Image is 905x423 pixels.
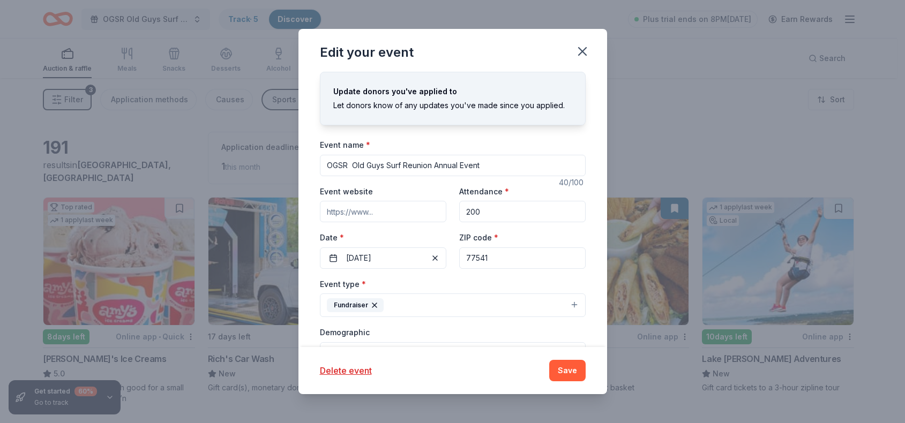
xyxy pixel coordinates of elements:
[459,201,586,222] input: 20
[333,99,572,112] div: Let donors know of any updates you've made since you applied.
[459,186,509,197] label: Attendance
[320,364,372,377] button: Delete event
[333,85,572,98] div: Update donors you've applied to
[320,140,370,150] label: Event name
[559,176,586,189] div: 40 /100
[320,327,370,338] label: Demographic
[549,360,586,381] button: Save
[320,342,586,366] button: All gendersAll ages
[320,232,446,243] label: Date
[459,247,586,269] input: 12345 (U.S. only)
[320,44,414,61] div: Edit your event
[320,247,446,269] button: [DATE]
[320,155,586,176] input: Spring Fundraiser
[320,186,373,197] label: Event website
[459,232,498,243] label: ZIP code
[327,298,384,312] div: Fundraiser
[320,201,446,222] input: https://www...
[320,293,586,317] button: Fundraiser
[320,279,366,290] label: Event type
